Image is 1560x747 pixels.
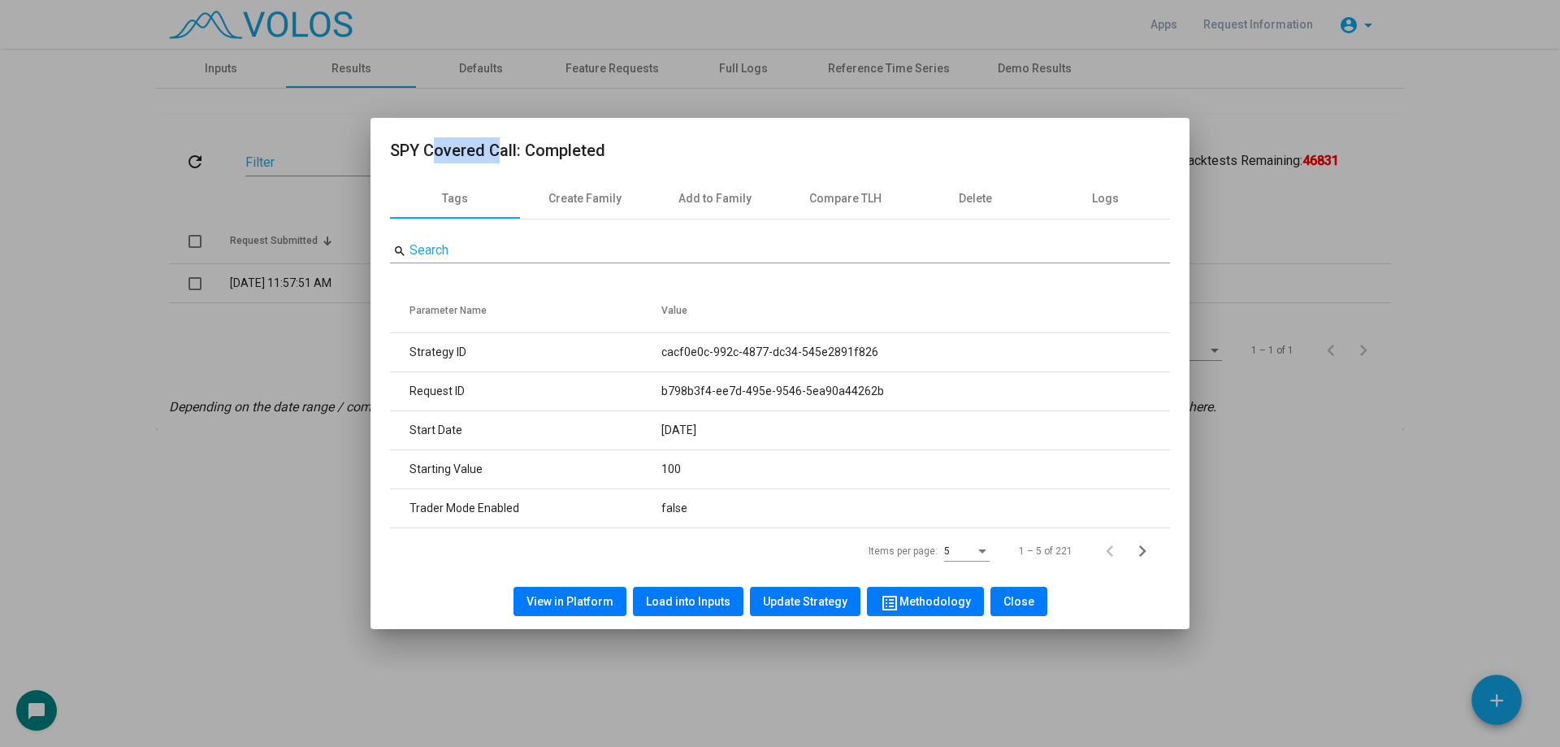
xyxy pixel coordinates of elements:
[763,595,847,608] span: Update Strategy
[1019,544,1072,558] div: 1 – 5 of 221
[867,587,984,616] button: Methodology
[678,190,752,207] div: Add to Family
[661,333,1170,372] td: cacf0e0c-992c-4877-dc34-545e2891f826
[633,587,743,616] button: Load into Inputs
[880,595,971,608] span: Methodology
[1003,595,1034,608] span: Close
[1092,190,1119,207] div: Logs
[869,544,938,558] div: Items per page:
[390,489,661,528] td: Trader Mode Enabled
[661,489,1170,528] td: false
[390,137,1170,163] h2: SPY Covered Call: Completed
[390,288,661,333] th: Parameter Name
[809,190,882,207] div: Compare TLH
[1098,535,1131,567] button: Previous page
[393,244,406,258] mat-icon: search
[513,587,626,616] button: View in Platform
[990,587,1047,616] button: Close
[959,190,992,207] div: Delete
[646,595,730,608] span: Load into Inputs
[442,190,468,207] div: Tags
[661,372,1170,411] td: b798b3f4-ee7d-495e-9546-5ea90a44262b
[548,190,622,207] div: Create Family
[1131,535,1163,567] button: Next page
[661,411,1170,450] td: [DATE]
[390,450,661,489] td: Starting Value
[944,546,990,558] mat-select: Items per page:
[526,595,613,608] span: View in Platform
[880,593,899,613] mat-icon: list_alt
[661,288,1170,333] th: Value
[661,450,1170,489] td: 100
[390,411,661,450] td: Start Date
[390,333,661,372] td: Strategy ID
[944,545,950,557] span: 5
[750,587,860,616] button: Update Strategy
[390,372,661,411] td: Request ID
